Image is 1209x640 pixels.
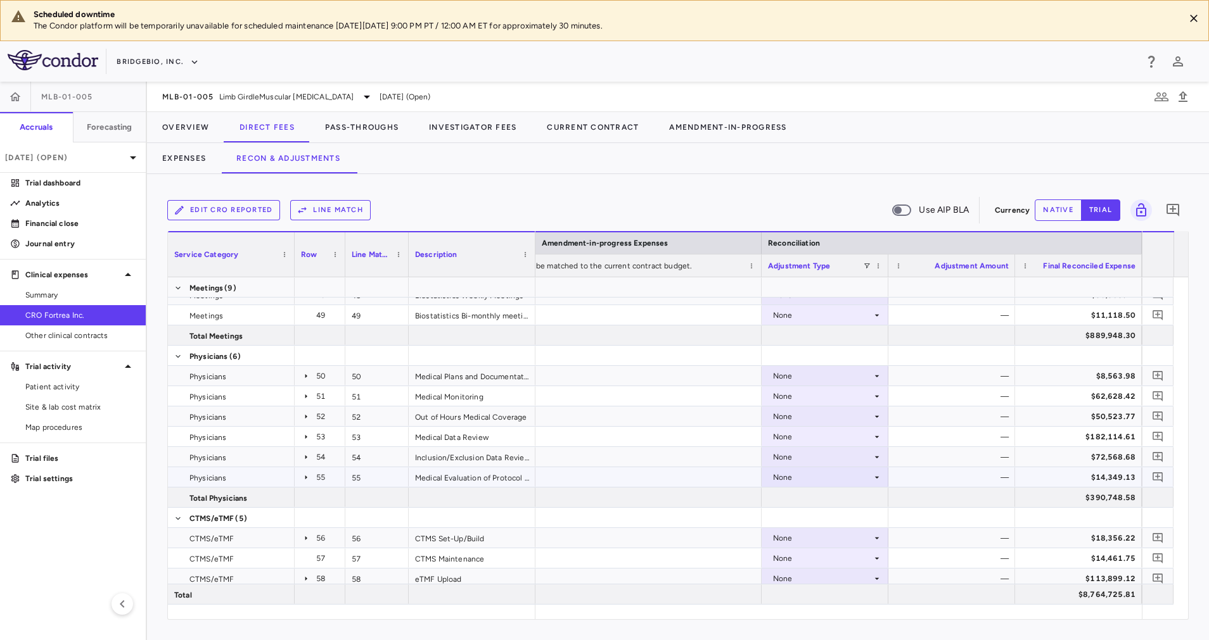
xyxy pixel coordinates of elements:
svg: Add comment [1152,410,1164,422]
button: Add comment [1149,448,1167,465]
p: [DATE] (Open) [5,152,125,163]
span: To compare expenses, line items need to be matched to the current contract budget. [388,261,692,270]
span: Service Category [174,250,238,259]
button: Add comment [1149,468,1167,486]
span: CRO Fortrea Inc. [25,310,136,321]
div: 57 [345,548,409,568]
p: Currency [995,204,1030,216]
span: Final Reconciled Expense [1043,261,1135,270]
div: 50 [345,366,409,386]
button: Add comment [1149,387,1167,405]
div: eTMF Upload [409,568,535,588]
div: 55 [345,467,409,487]
div: 55 [316,467,339,487]
button: Direct Fees [224,112,310,142]
p: Financial close [25,218,136,229]
svg: Add comment [1165,203,1180,218]
div: Medical Plans and Documentation Review [409,366,535,386]
div: Medical Evaluation of Protocol Deviations [409,467,535,487]
button: Investigator Fees [414,112,532,142]
p: Clinical expenses [25,269,120,280]
button: Add comment [1149,286,1167,303]
span: Physicians [189,346,228,367]
div: $889,948.30 [1027,325,1135,346]
div: $62,628.42 [1027,386,1135,406]
svg: Add comment [1152,451,1164,463]
div: 56 [316,528,339,548]
span: Description [415,250,457,259]
p: Journal entry [25,238,136,249]
div: 51 [345,386,409,406]
span: CTMS/eTMF [189,569,234,589]
div: 49 [306,305,339,325]
div: $113,899.12 [1027,568,1135,589]
div: $50,523.77 [1027,406,1135,427]
span: Total Meetings [189,326,243,346]
div: None [773,406,872,427]
span: Patient activity [25,381,136,392]
span: CTMS/eTMF [189,529,234,549]
p: Trial dashboard [25,177,136,189]
p: Trial files [25,453,136,464]
button: Pass-Throughs [310,112,414,142]
span: Line Match [352,250,391,259]
div: $14,349.13 [1027,467,1135,487]
span: Meetings [189,306,223,326]
div: 54 [316,447,339,467]
button: Close [1184,9,1203,28]
div: Inclusion/Exclusion Data Review [409,447,535,467]
span: Physicians [189,468,227,488]
span: Adjustment Amount [935,261,1009,270]
div: — [900,568,1009,589]
span: Physicians [189,387,227,407]
span: MLB-01-005 [41,92,93,102]
span: Amendment-in-progress Expenses [542,239,668,248]
div: — [900,528,1009,548]
div: — [900,447,1009,467]
div: $14,461.75 [1027,548,1135,568]
div: None [773,366,872,386]
div: CTMS Set-Up/Build [409,528,535,548]
button: Overview [147,112,224,142]
span: [DATE] (Open) [380,91,431,103]
button: Add comment [1149,570,1167,587]
div: Medical Monitoring [409,386,535,406]
button: Add comment [1149,367,1167,384]
span: (5) [235,508,246,529]
button: Recon & Adjustments [221,143,355,173]
div: $8,764,725.81 [1027,584,1135,605]
span: Physicians [189,427,227,448]
svg: Add comment [1152,552,1164,564]
div: None [773,568,872,589]
button: BridgeBio, Inc. [117,52,199,72]
svg: Add comment [1152,572,1164,584]
span: Site & lab cost matrix [25,401,136,413]
span: Total Physicians [189,488,247,508]
span: CTMS/eTMF [189,549,234,569]
div: CTMS Maintenance [409,548,535,568]
button: Add comment [1149,428,1167,445]
div: — [900,548,1009,568]
div: $72,568.68 [1027,447,1135,467]
span: Map procedures [25,422,136,433]
button: native [1035,199,1082,221]
span: Meetings [189,278,223,298]
h6: Forecasting [87,122,132,133]
div: None [773,305,872,325]
div: $8,563.98 [1027,366,1135,386]
div: $390,748.58 [1027,487,1135,508]
button: Current Contract [532,112,654,142]
svg: Add comment [1152,430,1164,442]
div: None [773,386,872,406]
span: Use AIP BLA [919,203,969,217]
button: Add comment [1162,199,1184,221]
svg: Add comment [1152,532,1164,544]
div: 58 [316,568,339,589]
div: $18,356.22 [1027,528,1135,548]
span: MLB-01-005 [162,92,214,102]
div: — [900,427,1009,447]
h6: Accruals [20,122,53,133]
span: Physicians [189,448,227,468]
svg: Add comment [1152,309,1164,321]
svg: Add comment [1152,370,1164,382]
